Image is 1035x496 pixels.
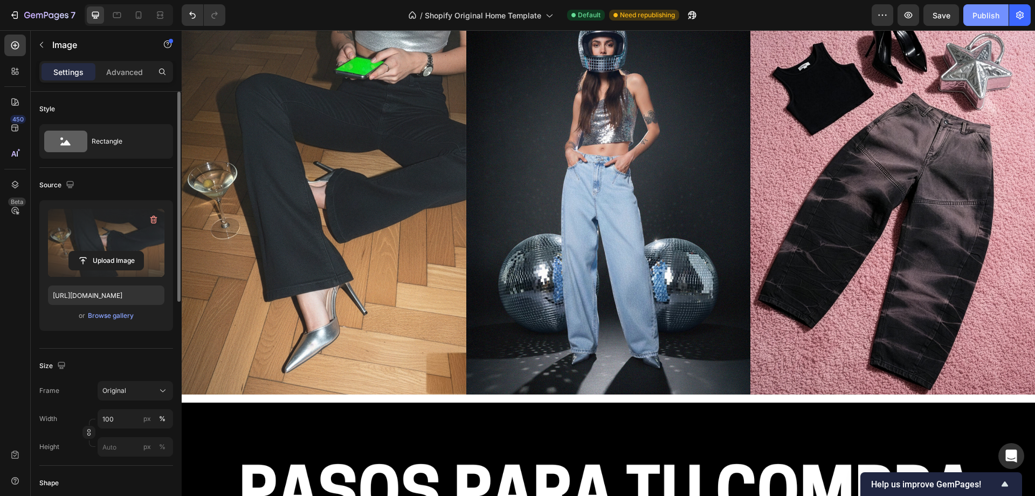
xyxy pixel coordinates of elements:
[871,478,1011,491] button: Show survey - Help us improve GemPages!
[156,440,169,453] button: px
[998,443,1024,469] div: Open Intercom Messenger
[39,359,68,373] div: Size
[4,4,80,26] button: 7
[141,412,154,425] button: %
[87,310,134,321] button: Browse gallery
[620,10,675,20] span: Need republishing
[98,409,173,429] input: px%
[182,30,1035,496] iframe: Design area
[143,442,151,452] div: px
[71,9,75,22] p: 7
[39,386,59,396] label: Frame
[159,414,165,424] div: %
[53,66,84,78] p: Settings
[8,198,26,206] div: Beta
[39,442,59,452] label: Height
[159,442,165,452] div: %
[102,386,126,396] span: Original
[79,309,85,322] span: or
[39,178,77,193] div: Source
[39,414,57,424] label: Width
[39,478,59,488] div: Shape
[425,10,541,21] span: Shopify Original Home Template
[963,4,1009,26] button: Publish
[143,414,151,424] div: px
[420,10,423,21] span: /
[923,4,959,26] button: Save
[48,286,164,305] input: https://example.com/image.jpg
[68,251,144,270] button: Upload Image
[182,4,225,26] div: Undo/Redo
[106,66,143,78] p: Advanced
[98,381,173,400] button: Original
[92,129,157,154] div: Rectangle
[972,10,999,21] div: Publish
[578,10,601,20] span: Default
[98,437,173,457] input: px%
[156,412,169,425] button: px
[933,11,950,20] span: Save
[88,311,134,321] div: Browse gallery
[39,104,55,114] div: Style
[10,115,26,124] div: 450
[52,38,144,51] p: Image
[141,440,154,453] button: %
[871,479,998,490] span: Help us improve GemPages!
